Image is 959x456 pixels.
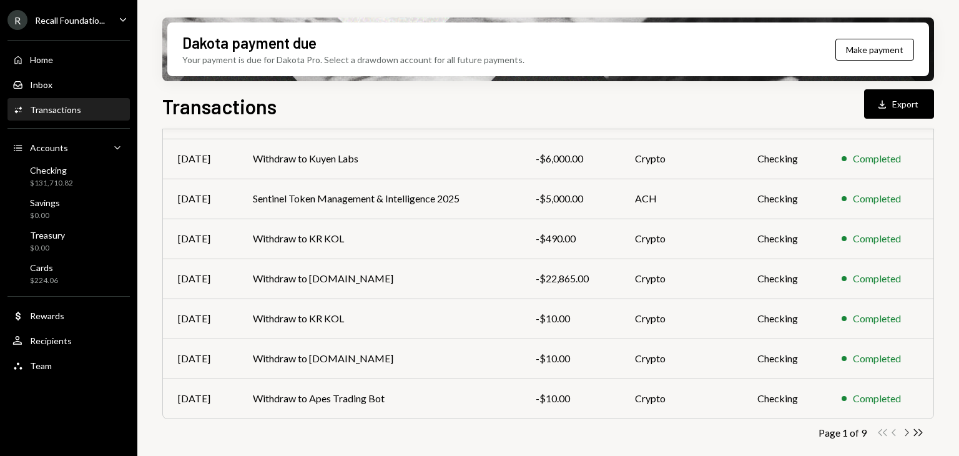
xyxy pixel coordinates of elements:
a: Checking$131,710.82 [7,161,130,191]
td: Checking [742,259,827,299]
div: Home [30,54,53,65]
div: Accounts [30,142,68,153]
div: -$5,000.00 [536,191,605,206]
div: $131,710.82 [30,178,73,189]
div: Completed [853,271,901,286]
a: Home [7,48,130,71]
a: Transactions [7,98,130,121]
div: Your payment is due for Dakota Pro. Select a drawdown account for all future payments. [182,53,524,66]
div: -$22,865.00 [536,271,605,286]
div: [DATE] [178,311,223,326]
div: Completed [853,311,901,326]
div: Cards [30,262,58,273]
td: Crypto [620,219,742,259]
div: [DATE] [178,351,223,366]
div: [DATE] [178,271,223,286]
div: [DATE] [178,191,223,206]
div: -$6,000.00 [536,151,605,166]
div: Page 1 of 9 [819,427,867,439]
div: [DATE] [178,391,223,406]
a: Recipients [7,329,130,352]
td: Checking [742,339,827,379]
div: R [7,10,27,30]
div: [DATE] [178,151,223,166]
td: Withdraw to [DOMAIN_NAME] [238,339,521,379]
td: ACH [620,179,742,219]
td: Sentinel Token Management & Intelligence 2025 [238,179,521,219]
div: Savings [30,197,60,208]
div: Completed [853,351,901,366]
td: Checking [742,299,827,339]
td: Crypto [620,299,742,339]
div: [DATE] [178,231,223,246]
td: Crypto [620,339,742,379]
div: -$10.00 [536,391,605,406]
td: Checking [742,219,827,259]
h1: Transactions [162,94,277,119]
td: Withdraw to [DOMAIN_NAME] [238,259,521,299]
div: $0.00 [30,243,65,254]
div: -$490.00 [536,231,605,246]
td: Checking [742,139,827,179]
a: Treasury$0.00 [7,226,130,256]
a: Savings$0.00 [7,194,130,224]
button: Make payment [835,39,914,61]
div: Dakota payment due [182,32,317,53]
div: Inbox [30,79,52,90]
div: Treasury [30,230,65,240]
td: Withdraw to KR KOL [238,219,521,259]
td: Crypto [620,379,742,419]
div: -$10.00 [536,311,605,326]
div: $224.06 [30,275,58,286]
div: $0.00 [30,211,60,221]
td: Withdraw to KR KOL [238,299,521,339]
div: Team [30,360,52,371]
div: Completed [853,231,901,246]
div: Recall Foundatio... [35,15,105,26]
a: Rewards [7,304,130,327]
div: Completed [853,191,901,206]
button: Export [864,89,934,119]
div: Transactions [30,104,81,115]
td: Withdraw to Kuyen Labs [238,139,521,179]
div: Checking [30,165,73,176]
div: Completed [853,391,901,406]
div: Rewards [30,310,64,321]
td: Checking [742,379,827,419]
td: Checking [742,179,827,219]
td: Crypto [620,259,742,299]
a: Inbox [7,73,130,96]
a: Accounts [7,136,130,159]
div: Completed [853,151,901,166]
a: Team [7,354,130,377]
td: Withdraw to Apes Trading Bot [238,379,521,419]
div: Recipients [30,335,72,346]
td: Crypto [620,139,742,179]
div: -$10.00 [536,351,605,366]
a: Cards$224.06 [7,259,130,289]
